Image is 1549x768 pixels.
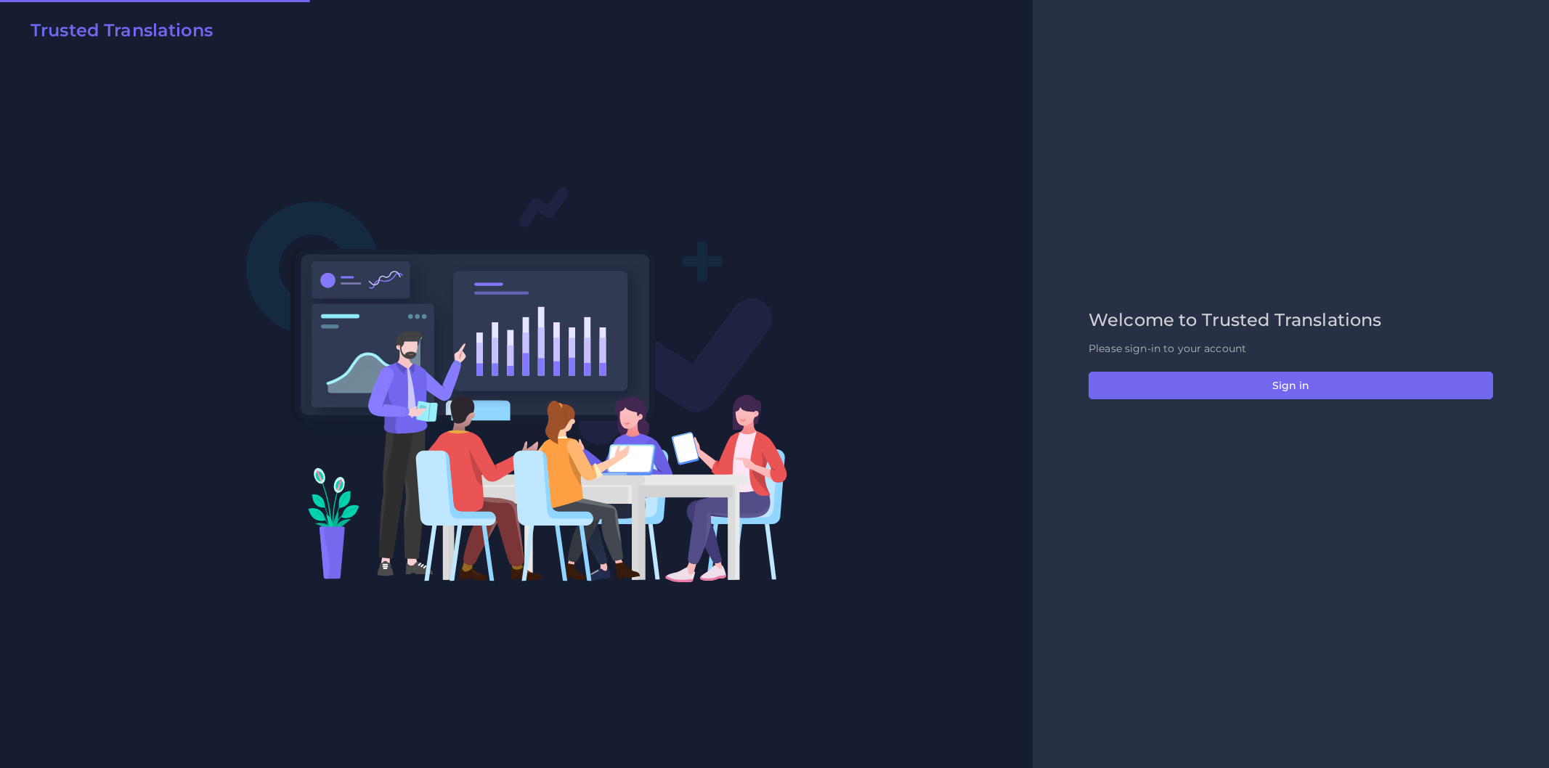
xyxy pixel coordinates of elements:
[31,20,213,41] h2: Trusted Translations
[1089,310,1493,331] h2: Welcome to Trusted Translations
[20,20,213,46] a: Trusted Translations
[1089,341,1493,356] p: Please sign-in to your account
[245,186,788,583] img: Login V2
[1089,372,1493,399] button: Sign in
